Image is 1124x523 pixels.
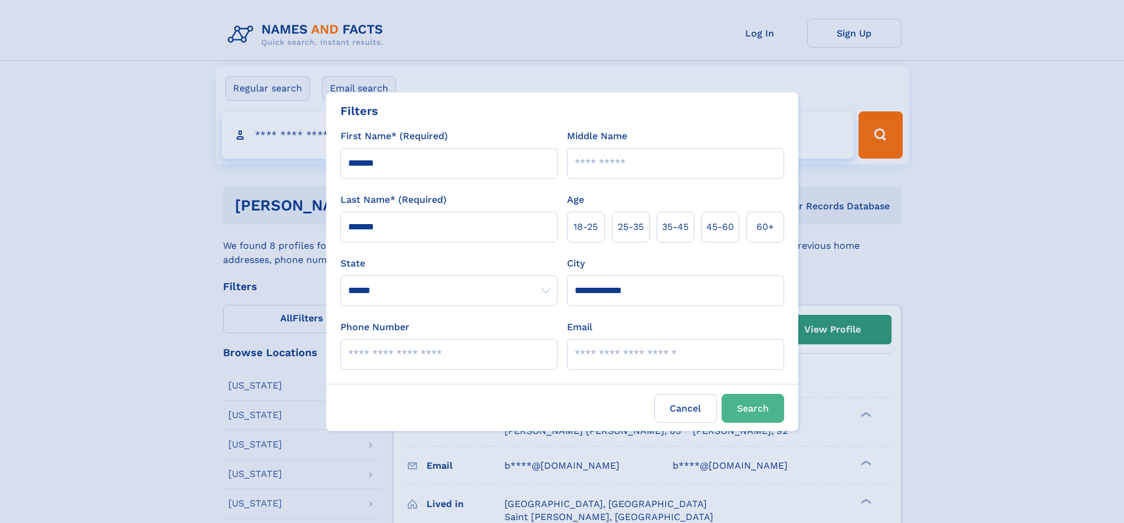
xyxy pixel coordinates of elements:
span: 25‑35 [618,220,644,234]
span: 60+ [756,220,774,234]
button: Search [722,394,784,423]
label: State [340,256,558,271]
label: Last Name* (Required) [340,193,447,207]
label: City [567,256,585,271]
div: Filters [340,102,378,120]
label: First Name* (Required) [340,129,448,143]
label: Age [567,193,584,207]
span: 18‑25 [574,220,598,234]
span: 35‑45 [662,220,689,234]
span: 45‑60 [706,220,734,234]
label: Middle Name [567,129,627,143]
label: Email [567,320,592,334]
label: Cancel [654,394,717,423]
label: Phone Number [340,320,409,334]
